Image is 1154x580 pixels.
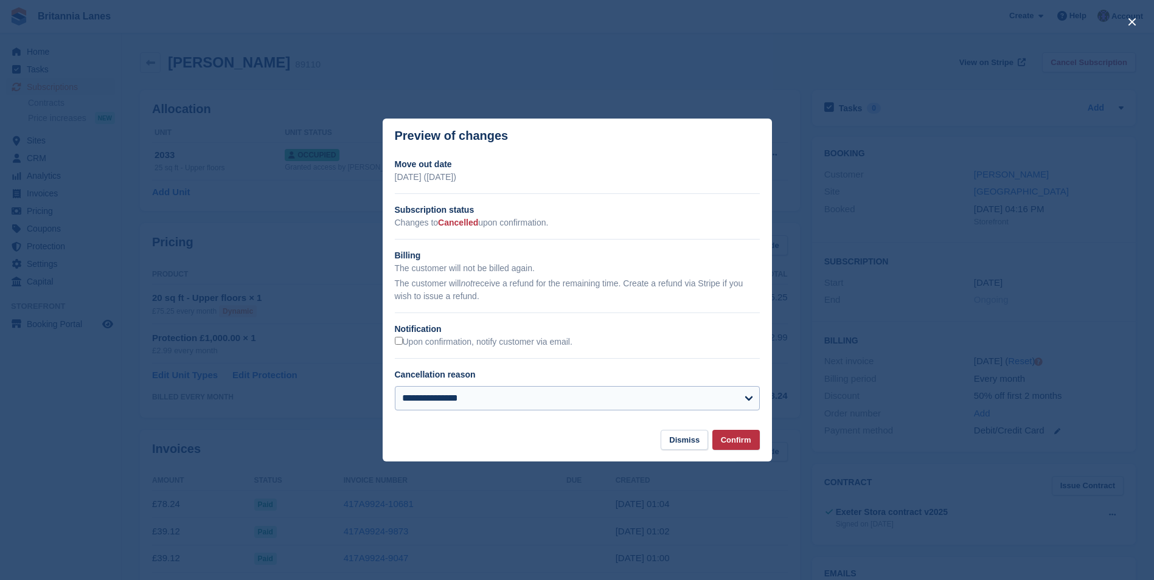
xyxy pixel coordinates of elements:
[395,249,760,262] h2: Billing
[1122,12,1142,32] button: close
[461,278,472,288] em: not
[395,262,760,275] p: The customer will not be billed again.
[395,171,760,184] p: [DATE] ([DATE])
[438,218,478,227] span: Cancelled
[395,277,760,303] p: The customer will receive a refund for the remaining time. Create a refund via Stripe if you wish...
[395,370,476,379] label: Cancellation reason
[661,430,708,450] button: Dismiss
[395,323,760,336] h2: Notification
[395,337,572,348] label: Upon confirmation, notify customer via email.
[712,430,760,450] button: Confirm
[395,158,760,171] h2: Move out date
[395,129,509,143] p: Preview of changes
[395,204,760,216] h2: Subscription status
[395,216,760,229] p: Changes to upon confirmation.
[395,337,403,345] input: Upon confirmation, notify customer via email.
